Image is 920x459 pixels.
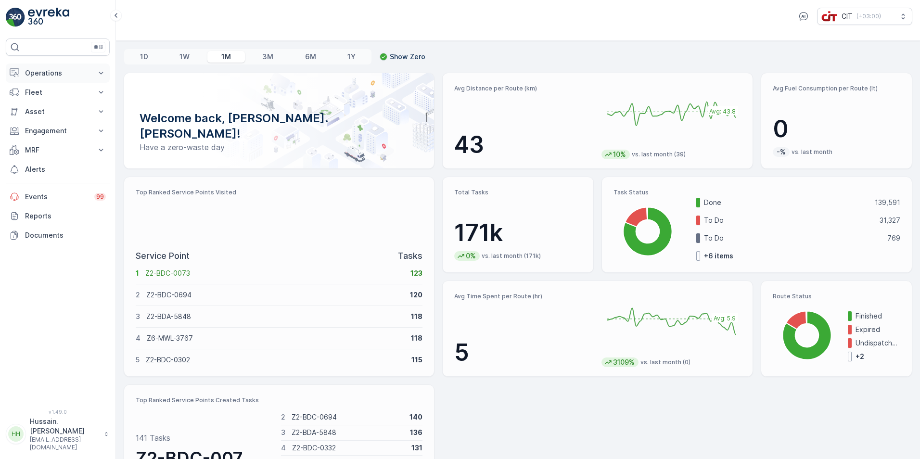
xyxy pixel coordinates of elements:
[773,293,900,300] p: Route Status
[465,251,477,261] p: 0%
[25,126,90,136] p: Engagement
[454,85,594,92] p: Avg Distance per Route (km)
[409,412,422,422] p: 140
[390,52,425,62] p: Show Zero
[28,8,69,27] img: logo_light-DOdMpM7g.png
[292,412,403,422] p: Z2-BDC-0694
[281,443,286,453] p: 4
[136,268,139,278] p: 1
[880,216,900,225] p: 31,327
[612,357,636,367] p: 3109%
[482,252,541,260] p: vs. last month (171k)
[6,83,110,102] button: Fleet
[704,216,873,225] p: To Do
[856,352,864,361] p: + 2
[410,428,422,437] p: 136
[454,218,582,247] p: 171k
[136,333,141,343] p: 4
[25,230,106,240] p: Documents
[25,107,90,116] p: Asset
[454,189,582,196] p: Total Tasks
[136,290,140,300] p: 2
[136,312,140,321] p: 3
[136,396,422,404] p: Top Ranked Service Points Created Tasks
[6,409,110,415] span: v 1.49.0
[146,290,404,300] p: Z2-BDC-0694
[842,12,853,21] p: CIT
[776,147,787,157] p: -%
[140,52,148,62] p: 1D
[25,68,90,78] p: Operations
[704,198,869,207] p: Done
[773,85,900,92] p: Avg Fuel Consumption per Route (lt)
[145,268,404,278] p: Z2-BDC-0073
[6,187,110,206] a: Events99
[136,189,422,196] p: Top Ranked Service Points Visited
[292,443,405,453] p: Z2-BDC-0332
[140,111,419,141] p: Welcome back, [PERSON_NAME].[PERSON_NAME]!
[6,160,110,179] a: Alerts
[96,193,104,201] p: 99
[262,52,273,62] p: 3M
[6,226,110,245] a: Documents
[411,333,422,343] p: 118
[6,417,110,451] button: HHHussain.[PERSON_NAME][EMAIL_ADDRESS][DOMAIN_NAME]
[281,428,285,437] p: 3
[773,115,900,143] p: 0
[136,355,140,365] p: 5
[30,436,99,451] p: [EMAIL_ADDRESS][DOMAIN_NAME]
[25,192,89,202] p: Events
[6,8,25,27] img: logo
[136,432,170,444] p: 141 Tasks
[454,293,594,300] p: Avg Time Spent per Route (hr)
[305,52,316,62] p: 6M
[704,233,881,243] p: To Do
[410,290,422,300] p: 120
[887,233,900,243] p: 769
[146,355,405,365] p: Z2-BDC-0302
[6,102,110,121] button: Asset
[93,43,103,51] p: ⌘B
[6,64,110,83] button: Operations
[140,141,419,153] p: Have a zero-waste day
[221,52,231,62] p: 1M
[632,151,686,158] p: vs. last month (39)
[25,145,90,155] p: MRF
[25,211,106,221] p: Reports
[347,52,356,62] p: 1Y
[817,8,912,25] button: CIT(+03:00)
[411,355,422,365] p: 115
[613,189,900,196] p: Task Status
[292,428,404,437] p: Z2-BDA-5848
[136,249,190,263] p: Service Point
[856,338,900,348] p: Undispatched
[454,338,594,367] p: 5
[6,206,110,226] a: Reports
[856,325,900,334] p: Expired
[147,333,405,343] p: Z6-MWL-3767
[398,249,422,263] p: Tasks
[146,312,405,321] p: Z2-BDA-5848
[640,358,690,366] p: vs. last month (0)
[875,198,900,207] p: 139,591
[612,150,627,159] p: 10%
[856,13,881,20] p: ( +03:00 )
[704,251,733,261] p: + 6 items
[281,412,285,422] p: 2
[6,140,110,160] button: MRF
[411,443,422,453] p: 131
[856,311,900,321] p: Finished
[454,130,594,159] p: 43
[179,52,190,62] p: 1W
[792,148,832,156] p: vs. last month
[8,426,24,442] div: HH
[821,11,838,22] img: cit-logo_pOk6rL0.png
[25,88,90,97] p: Fleet
[410,268,422,278] p: 123
[6,121,110,140] button: Engagement
[25,165,106,174] p: Alerts
[30,417,99,436] p: Hussain.[PERSON_NAME]
[411,312,422,321] p: 118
